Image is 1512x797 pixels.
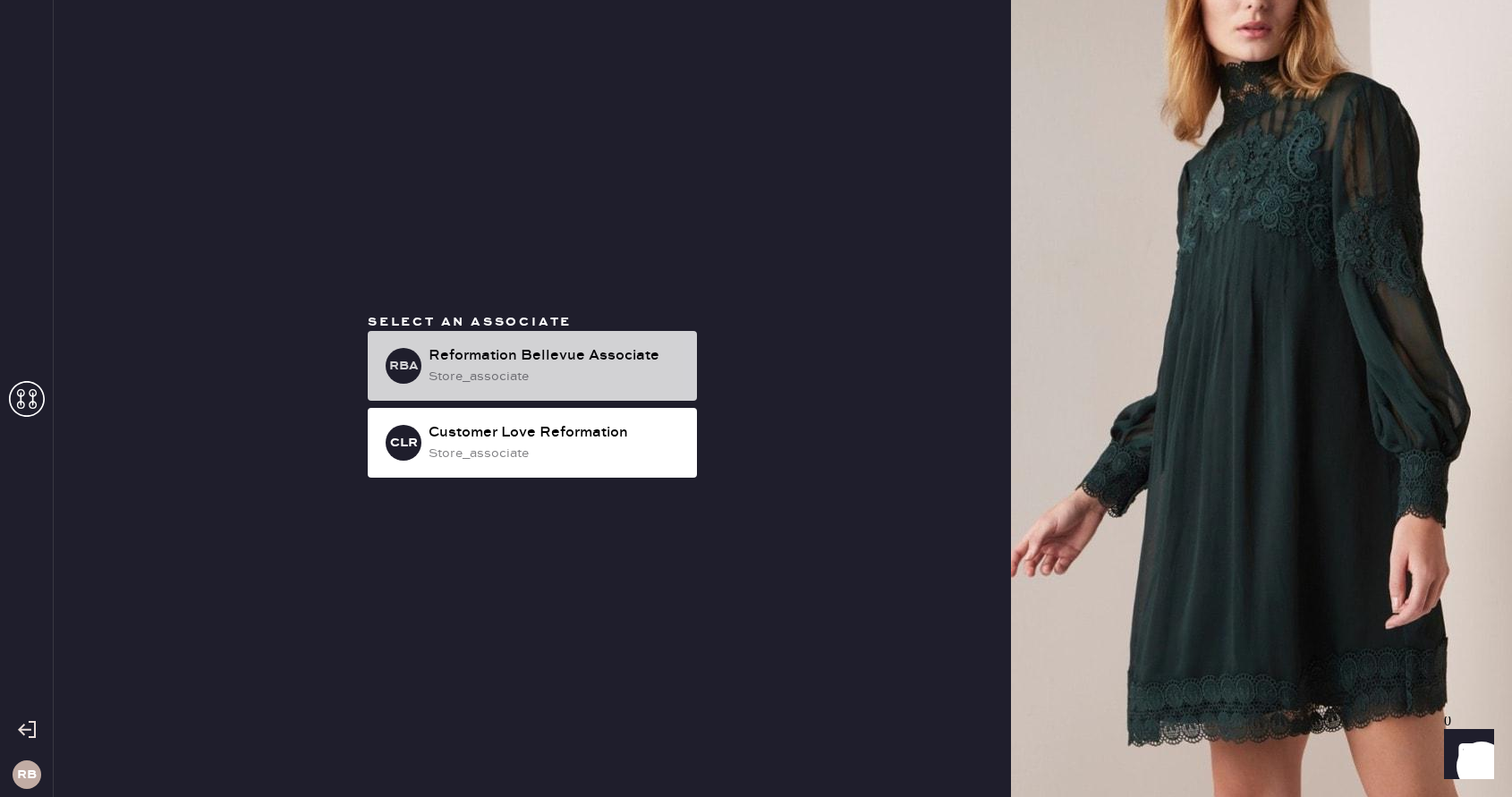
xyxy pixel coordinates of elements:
[429,422,683,444] div: Customer Love Reformation
[429,367,683,386] div: store_associate
[389,360,419,372] h3: RBA
[390,437,418,449] h3: CLR
[429,345,683,367] div: Reformation Bellevue Associate
[17,768,37,781] h3: RB
[1427,716,1504,793] iframe: Front Chat
[368,314,572,330] span: Select an associate
[429,444,683,463] div: store_associate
